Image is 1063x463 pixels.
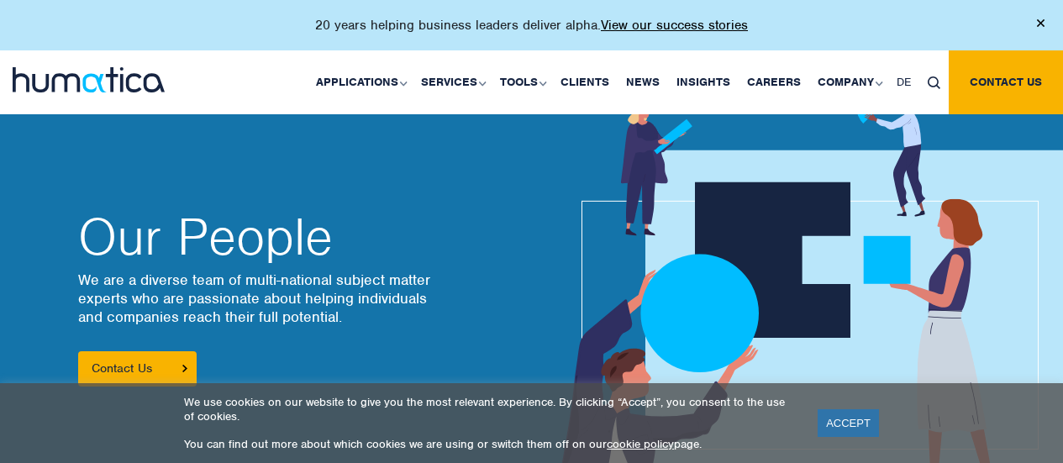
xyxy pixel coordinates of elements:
a: News [618,50,668,114]
a: Clients [552,50,618,114]
a: Contact us [949,50,1063,114]
p: 20 years helping business leaders deliver alpha. [315,17,748,34]
a: ACCEPT [818,409,879,437]
p: You can find out more about which cookies we are using or switch them off on our page. [184,437,797,451]
a: cookie policy [607,437,674,451]
h2: Our People [78,212,515,262]
a: View our success stories [601,17,748,34]
a: Insights [668,50,739,114]
a: DE [888,50,919,114]
p: We are a diverse team of multi-national subject matter experts who are passionate about helping i... [78,271,515,326]
a: Services [413,50,492,114]
a: Contact Us [78,351,197,387]
img: arrowicon [182,365,187,372]
a: Company [809,50,888,114]
img: logo [13,67,165,92]
a: Careers [739,50,809,114]
span: DE [897,75,911,89]
a: Tools [492,50,552,114]
img: search_icon [928,76,940,89]
p: We use cookies on our website to give you the most relevant experience. By clicking “Accept”, you... [184,395,797,424]
a: Applications [308,50,413,114]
